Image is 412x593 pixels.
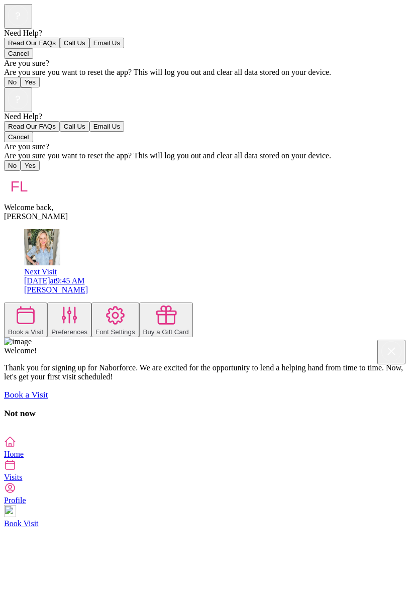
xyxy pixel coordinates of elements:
div: Need Help? [4,112,408,121]
button: Call Us [60,38,89,48]
img: avatar [24,229,60,265]
div: Preferences [51,328,87,336]
button: Email Us [89,38,124,48]
img: avatar [4,171,34,201]
a: avatar [24,258,60,267]
span: Home [4,450,24,458]
div: Are you sure you want to reset the app? This will log you out and clear all data stored on your d... [4,68,408,77]
div: Are you sure you want to reset the app? This will log you out and clear all data stored on your d... [4,151,408,160]
span: Book Visit [4,519,39,528]
button: Yes [21,160,40,171]
div: Welcome back, [4,203,408,212]
div: Buy a Gift Card [143,328,189,336]
a: avatarNext Visit[DATE]at9:45 AM[PERSON_NAME] [24,258,408,294]
a: Book a Visit [4,389,48,400]
div: [PERSON_NAME] [4,212,408,221]
button: Read Our FAQs [4,38,60,48]
span: Profile [4,496,26,505]
button: Cancel [4,132,33,142]
button: Cancel [4,48,33,59]
a: Home [4,436,408,458]
button: Book a Visit [4,303,47,337]
a: Book Visit [4,505,408,528]
button: Buy a Gift Card [139,303,193,337]
button: Preferences [47,303,91,337]
div: Book a Visit [8,328,43,336]
div: Font Settings [95,328,135,336]
button: No [4,77,21,87]
button: Call Us [60,121,89,132]
div: [PERSON_NAME] [24,285,408,294]
div: Welcome! [4,346,408,355]
a: Profile [4,482,408,505]
p: Thank you for signing up for Naborforce. We are excited for the opportunity to lend a helping han... [4,363,408,381]
button: Yes [21,77,40,87]
div: Need Help? [4,29,408,38]
span: Visits [4,473,22,481]
div: Next Visit [24,267,408,276]
button: Read Our FAQs [4,121,60,132]
button: No [4,160,21,171]
a: Visits [4,459,408,481]
div: Are you sure? [4,59,408,68]
button: Font Settings [91,303,139,337]
div: Are you sure? [4,142,408,151]
div: [DATE] at 9:45 AM [24,276,408,285]
img: image [4,337,32,346]
a: Not now [4,408,36,418]
button: Email Us [89,121,124,132]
